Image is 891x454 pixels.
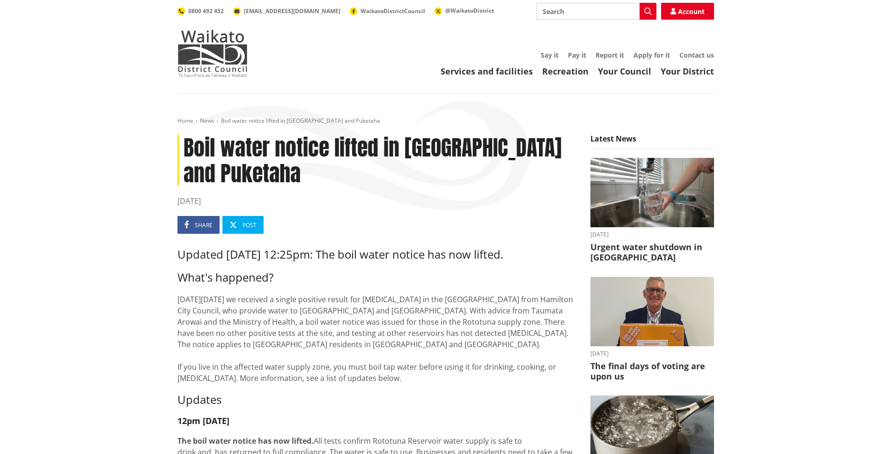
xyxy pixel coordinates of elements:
span: Boil water notice lifted in [GEOGRAPHIC_DATA] and Puketaha [221,117,380,125]
h1: Boil water notice lifted in [GEOGRAPHIC_DATA] and Puketaha [177,134,576,186]
a: [EMAIL_ADDRESS][DOMAIN_NAME] [233,7,340,15]
h3: Updated [DATE] 12:25pm: The boil water notice has now lifted. [177,248,576,261]
time: [DATE] [590,351,714,357]
a: Say it [541,51,559,60]
a: [DATE] Urgent water shutdown in [GEOGRAPHIC_DATA] [590,158,714,263]
strong: The boil water notice has now lifted. [177,436,314,446]
a: Contact us [679,51,714,60]
strong: 12pm [DATE] [177,415,229,426]
span: Post [243,221,257,229]
a: Share [177,216,220,234]
a: Home [177,117,193,125]
a: Pay it [568,51,586,60]
span: WaikatoDistrictCouncil [361,7,425,15]
h3: What's happened? [177,271,576,284]
a: Account [661,3,714,20]
a: Apply for it [633,51,670,60]
img: Waikato District Council - Te Kaunihera aa Takiwaa o Waikato [177,30,248,77]
time: [DATE] [177,195,576,207]
a: Services and facilities [441,66,533,77]
span: 0800 492 452 [188,7,224,15]
span: Share [195,221,213,229]
a: Your District [661,66,714,77]
a: @WaikatoDistrict [434,7,494,15]
input: Search input [537,3,656,20]
span: @WaikatoDistrict [445,7,494,15]
nav: breadcrumb [177,117,714,125]
h5: Latest News [590,134,714,149]
a: Your Council [598,66,651,77]
span: [EMAIL_ADDRESS][DOMAIN_NAME] [244,7,340,15]
a: 0800 492 452 [177,7,224,15]
p: [DATE][DATE] we received a single positive result for [MEDICAL_DATA] in the [GEOGRAPHIC_DATA] fro... [177,294,576,384]
h3: Urgent water shutdown in [GEOGRAPHIC_DATA] [590,242,714,262]
img: Craig Hobbs editorial elections [590,277,714,347]
a: [DATE] The final days of voting are upon us [590,277,714,382]
a: Recreation [542,66,589,77]
img: water image [590,158,714,228]
a: News [200,117,214,125]
h3: Updates [177,393,576,407]
a: Report it [596,51,624,60]
time: [DATE] [590,232,714,238]
h3: The final days of voting are upon us [590,361,714,381]
a: Post [222,216,264,234]
a: WaikatoDistrictCouncil [350,7,425,15]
